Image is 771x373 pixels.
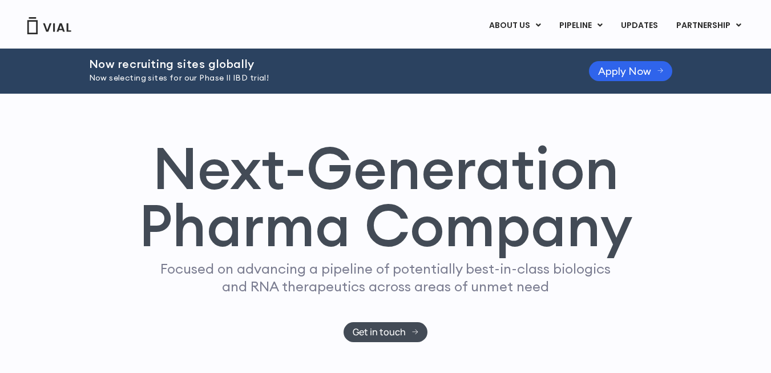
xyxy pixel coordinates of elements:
p: Focused on advancing a pipeline of potentially best-in-class biologics and RNA therapeutics acros... [156,260,616,295]
span: Get in touch [353,328,406,336]
a: PIPELINEMenu Toggle [550,16,611,35]
h2: Now recruiting sites globally [89,58,560,70]
a: Apply Now [589,61,673,81]
h1: Next-Generation Pharma Company [139,139,633,255]
img: Vial Logo [26,17,72,34]
span: Apply Now [598,67,651,75]
p: Now selecting sites for our Phase II IBD trial! [89,72,560,85]
a: UPDATES [612,16,667,35]
a: ABOUT USMenu Toggle [480,16,550,35]
a: Get in touch [344,322,427,342]
a: PARTNERSHIPMenu Toggle [667,16,750,35]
